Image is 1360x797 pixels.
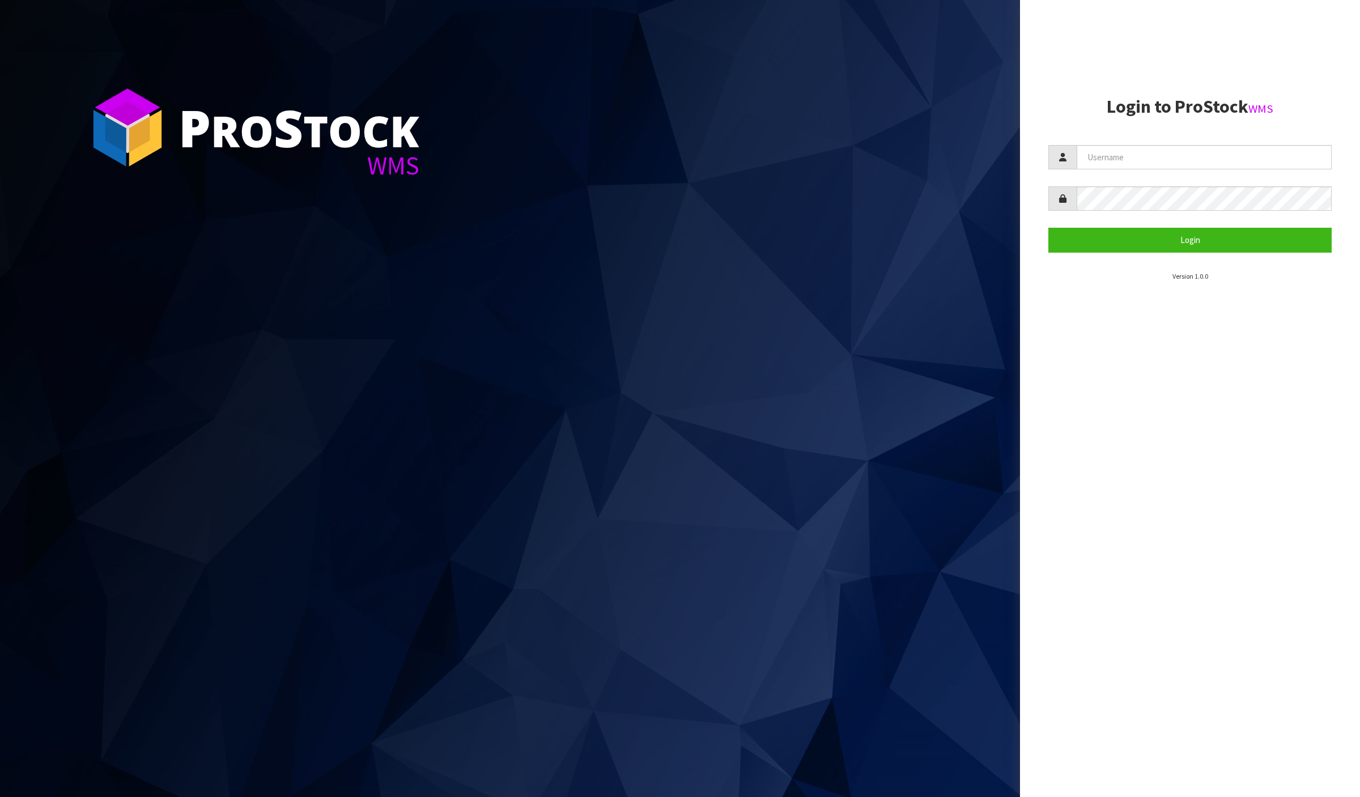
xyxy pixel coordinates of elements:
[1248,101,1273,116] small: WMS
[178,102,419,153] div: ro tock
[1172,272,1208,280] small: Version 1.0.0
[274,93,303,162] span: S
[178,93,211,162] span: P
[178,153,419,178] div: WMS
[1048,97,1332,117] h2: Login to ProStock
[1077,145,1332,169] input: Username
[85,85,170,170] img: ProStock Cube
[1048,228,1332,252] button: Login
